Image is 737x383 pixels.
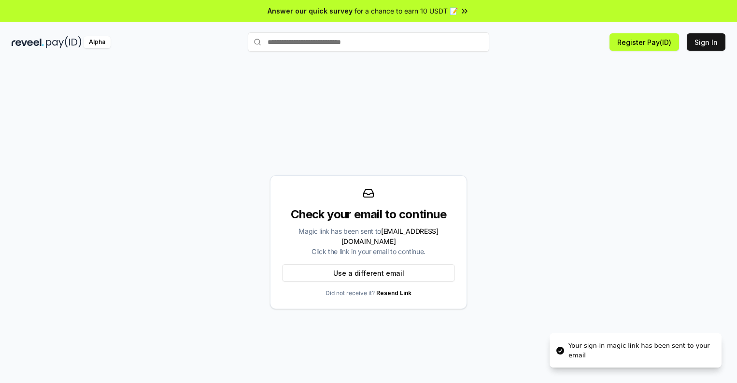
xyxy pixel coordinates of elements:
[326,289,411,297] p: Did not receive it?
[687,33,725,51] button: Sign In
[376,289,411,297] a: Resend Link
[341,227,439,245] span: [EMAIL_ADDRESS][DOMAIN_NAME]
[84,36,111,48] div: Alpha
[12,36,44,48] img: reveel_dark
[268,6,353,16] span: Answer our quick survey
[282,264,455,282] button: Use a different email
[46,36,82,48] img: pay_id
[282,226,455,256] div: Magic link has been sent to Click the link in your email to continue.
[354,6,458,16] span: for a chance to earn 10 USDT 📝
[282,207,455,222] div: Check your email to continue
[609,33,679,51] button: Register Pay(ID)
[568,341,714,360] div: Your sign-in magic link has been sent to your email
